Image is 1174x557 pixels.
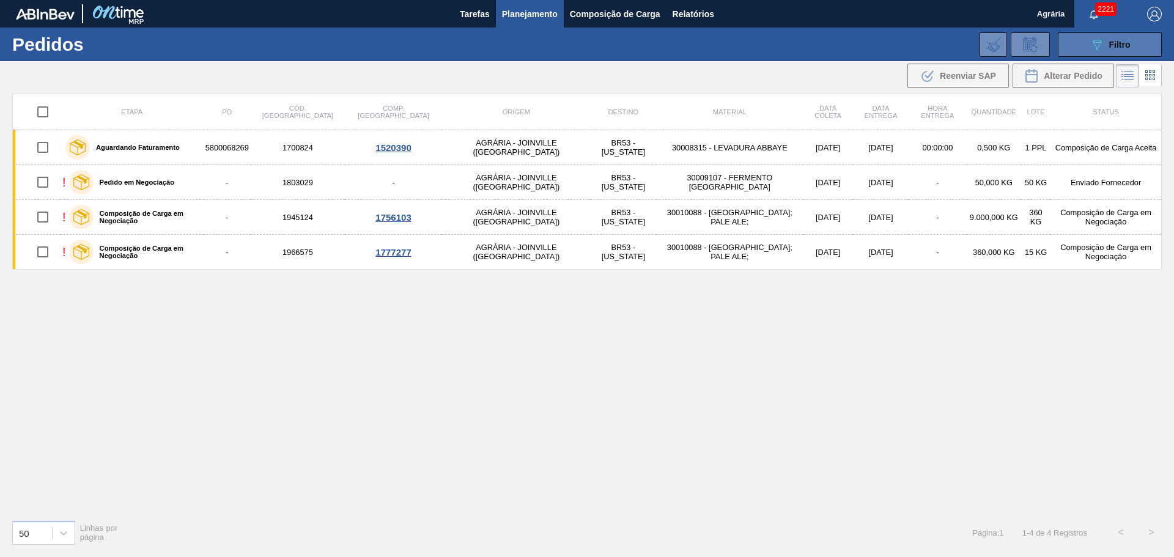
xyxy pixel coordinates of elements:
span: Quantidade [972,108,1016,116]
div: 50 [19,528,29,538]
td: 50 KG [1021,165,1050,200]
label: Pedido em Negociação [94,179,174,186]
div: 1777277 [347,247,440,257]
td: [DATE] [803,200,852,235]
td: BR53 - [US_STATE] [591,200,657,235]
button: < [1106,517,1136,548]
div: Visão em Cards [1139,64,1162,87]
td: 00:00:00 [909,130,966,165]
button: Notificações [1074,6,1113,23]
div: ! [62,175,66,190]
td: Composição de Carga em Negociação [1050,200,1161,235]
td: [DATE] [803,165,852,200]
td: Composição de Carga Aceita [1050,130,1161,165]
div: Visão em Lista [1116,64,1139,87]
td: Composição de Carga em Negociação [1050,235,1161,270]
span: Tarefas [460,7,490,21]
td: 1966575 [251,235,345,270]
td: 1945124 [251,200,345,235]
td: [DATE] [853,235,909,270]
td: 30009107 - FERMENTO [GEOGRAPHIC_DATA] [656,165,803,200]
td: 50,000 KG [967,165,1021,200]
span: Relatórios [673,7,714,21]
img: TNhmsLtSVTkK8tSr43FrP2fwEKptu5GPRR3wAAAABJRU5ErkJggg== [16,9,75,20]
span: Página : 1 [972,528,1003,537]
div: Solicitação de Revisão de Pedidos [1011,32,1050,57]
td: [DATE] [803,235,852,270]
span: 1 - 4 de 4 Registros [1022,528,1087,537]
a: !Composição de Carga em Negociação-1945124AGRÁRIA - JOINVILLE ([GEOGRAPHIC_DATA])BR53 - [US_STATE... [13,200,1162,235]
td: 1803029 [251,165,345,200]
td: - [909,235,966,270]
td: AGRÁRIA - JOINVILLE ([GEOGRAPHIC_DATA]) [442,130,590,165]
span: Planejamento [502,7,558,21]
td: AGRÁRIA - JOINVILLE ([GEOGRAPHIC_DATA]) [442,165,590,200]
td: 30008315 - LEVADURA ABBAYE [656,130,803,165]
td: BR53 - [US_STATE] [591,235,657,270]
span: Alterar Pedido [1044,71,1102,81]
a: !Pedido em Negociação-1803029-AGRÁRIA - JOINVILLE ([GEOGRAPHIC_DATA])BR53 - [US_STATE]30009107 - ... [13,165,1162,200]
td: - [909,165,966,200]
span: Cód. [GEOGRAPHIC_DATA] [262,105,333,119]
td: BR53 - [US_STATE] [591,130,657,165]
td: 0,500 KG [967,130,1021,165]
button: > [1136,517,1167,548]
span: Material [713,108,747,116]
td: - [909,200,966,235]
td: Enviado Fornecedor [1050,165,1161,200]
td: [DATE] [803,130,852,165]
span: Filtro [1109,40,1131,50]
span: Comp. [GEOGRAPHIC_DATA] [358,105,429,119]
a: !Composição de Carga em Negociação-1966575AGRÁRIA - JOINVILLE ([GEOGRAPHIC_DATA])BR53 - [US_STATE... [13,235,1162,270]
td: AGRÁRIA - JOINVILLE ([GEOGRAPHIC_DATA]) [442,235,590,270]
span: Reenviar SAP [940,71,996,81]
td: AGRÁRIA - JOINVILLE ([GEOGRAPHIC_DATA]) [442,200,590,235]
span: PO [222,108,232,116]
span: Composição de Carga [570,7,660,21]
span: 2221 [1095,2,1117,16]
label: Composição de Carga em Negociação [94,245,199,259]
span: Data coleta [814,105,841,119]
label: Composição de Carga em Negociação [94,210,199,224]
td: 15 KG [1021,235,1050,270]
td: 360,000 KG [967,235,1021,270]
div: 1756103 [347,212,440,223]
td: - [204,200,251,235]
span: Destino [608,108,639,116]
a: Aguardando Faturamento58000682691700824AGRÁRIA - JOINVILLE ([GEOGRAPHIC_DATA])BR53 - [US_STATE]30... [13,130,1162,165]
div: ! [62,245,66,259]
td: 5800068269 [204,130,251,165]
div: ! [62,210,66,224]
td: - [345,165,442,200]
span: Linhas por página [80,523,118,542]
td: 1700824 [251,130,345,165]
td: 30010088 - [GEOGRAPHIC_DATA]; PALE ALE; [656,235,803,270]
span: Lote [1027,108,1044,116]
td: - [204,235,251,270]
td: - [204,165,251,200]
td: BR53 - [US_STATE] [591,165,657,200]
h1: Pedidos [12,37,195,51]
span: Hora Entrega [921,105,954,119]
img: Logout [1147,7,1162,21]
button: Filtro [1058,32,1162,57]
div: 1520390 [347,142,440,153]
td: [DATE] [853,165,909,200]
span: Origem [503,108,530,116]
td: 360 KG [1021,200,1050,235]
td: [DATE] [853,130,909,165]
span: Etapa [121,108,142,116]
td: 9.000,000 KG [967,200,1021,235]
div: Reenviar SAP [907,64,1009,88]
label: Aguardando Faturamento [90,144,180,151]
td: 1 PPL [1021,130,1050,165]
div: Alterar Pedido [1013,64,1114,88]
span: Status [1093,108,1118,116]
div: Importar Negociações dos Pedidos [980,32,1007,57]
td: [DATE] [853,200,909,235]
td: 30010088 - [GEOGRAPHIC_DATA]; PALE ALE; [656,200,803,235]
span: Data entrega [864,105,897,119]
